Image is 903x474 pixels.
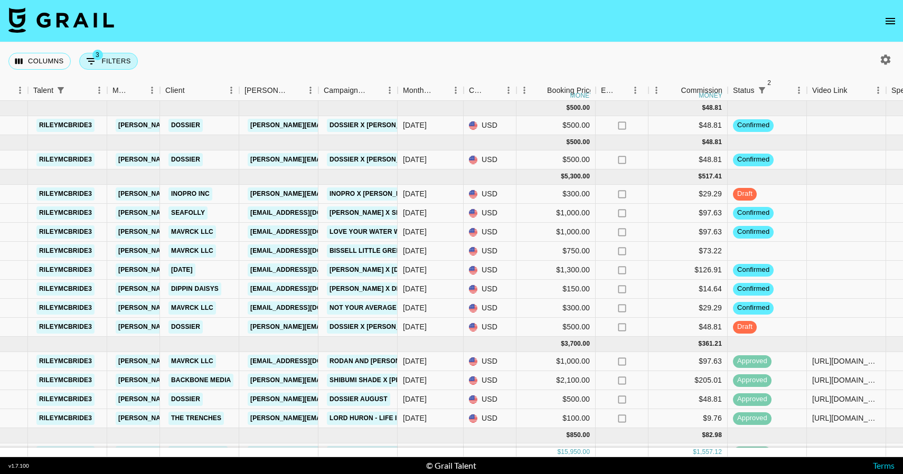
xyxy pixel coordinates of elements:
[880,11,901,32] button: open drawer
[288,83,303,98] button: Sort
[327,320,441,334] a: Dossier x [PERSON_NAME] July
[516,82,532,98] button: Menu
[327,206,428,220] a: [PERSON_NAME] x Seafolly
[28,80,107,101] div: Talent
[733,80,755,101] div: Status
[91,82,107,98] button: Menu
[464,150,516,169] div: USD
[666,83,681,98] button: Sort
[648,390,728,409] div: $48.81
[733,322,757,332] span: draft
[248,244,366,258] a: [EMAIL_ADDRESS][DOMAIN_NAME]
[33,80,53,101] div: Talent
[464,80,516,101] div: Currency
[168,244,216,258] a: Mavrck LLC
[702,172,722,181] div: 517.41
[648,150,728,169] div: $48.81
[812,80,848,101] div: Video Link
[627,82,643,98] button: Menu
[116,320,342,334] a: [PERSON_NAME][EMAIL_ADDRESS][PERSON_NAME][DOMAIN_NAME]
[706,431,722,440] div: 82.98
[812,375,880,385] div: https://www.instagram.com/reel/DN3xLOuZEeh/?igsh=MW04NjZldGkyZGJycg==
[516,371,596,390] div: $2,100.00
[516,261,596,280] div: $1,300.00
[116,244,342,258] a: [PERSON_NAME][EMAIL_ADDRESS][PERSON_NAME][DOMAIN_NAME]
[327,301,497,315] a: Not Your Average [PERSON_NAME] Light Drop
[728,80,807,101] div: Status
[464,390,516,409] div: USD
[168,412,224,425] a: The Trenches
[248,355,366,368] a: [EMAIL_ADDRESS][DOMAIN_NAME]
[168,225,216,239] a: Mavrck LLC
[733,303,774,313] span: confirmed
[570,103,590,112] div: 500.00
[116,282,342,296] a: [PERSON_NAME][EMAIL_ADDRESS][PERSON_NAME][DOMAIN_NAME]
[567,103,570,112] div: $
[107,80,160,101] div: Manager
[144,82,160,98] button: Menu
[648,242,728,261] div: $73.22
[516,150,596,169] div: $500.00
[699,92,722,99] div: money
[699,339,702,348] div: $
[8,53,71,70] button: Select columns
[807,80,886,101] div: Video Link
[116,412,342,425] a: [PERSON_NAME][EMAIL_ADDRESS][PERSON_NAME][DOMAIN_NAME]
[168,206,208,220] a: Seafolly
[168,263,195,277] a: [DATE]
[557,448,561,457] div: $
[168,301,216,315] a: Mavrck LLC
[327,412,437,425] a: Lord Huron - Life is Strange
[848,83,862,98] button: Sort
[601,80,616,101] div: Expenses: Remove Commission?
[596,80,648,101] div: Expenses: Remove Commission?
[648,82,664,98] button: Menu
[733,375,772,385] span: approved
[516,352,596,371] div: $1,000.00
[616,83,631,98] button: Sort
[36,225,95,239] a: rileymcbride3
[8,462,29,469] div: v 1.7.100
[403,413,427,423] div: Aug '25
[327,355,490,368] a: Rodan and [PERSON_NAME] x [PERSON_NAME]
[116,153,342,166] a: [PERSON_NAME][EMAIL_ADDRESS][PERSON_NAME][DOMAIN_NAME]
[791,82,807,98] button: Menu
[433,83,448,98] button: Sort
[702,431,706,440] div: $
[248,282,366,296] a: [EMAIL_ADDRESS][DOMAIN_NAME]
[36,301,95,315] a: rileymcbride3
[403,356,427,366] div: Aug '25
[116,119,342,132] a: [PERSON_NAME][EMAIL_ADDRESS][PERSON_NAME][DOMAIN_NAME]
[248,206,366,220] a: [EMAIL_ADDRESS][DOMAIN_NAME]
[327,187,420,201] a: Inopro x [PERSON_NAME]
[36,187,95,201] a: rileymcbride3
[516,318,596,337] div: $500.00
[403,80,433,101] div: Month Due
[36,412,95,425] a: rileymcbride3
[681,80,722,101] div: Commission
[327,263,416,277] a: [PERSON_NAME] x [DATE]
[516,116,596,135] div: $500.00
[327,393,390,406] a: Dossier August
[403,207,427,218] div: Sep '25
[12,82,28,98] button: Menu
[464,242,516,261] div: USD
[327,282,442,296] a: [PERSON_NAME] x Dippin Daisys
[464,352,516,371] div: USD
[561,448,590,457] div: 15,950.00
[464,223,516,242] div: USD
[168,153,203,166] a: Dossier
[648,443,728,462] div: $29.29
[116,374,342,387] a: [PERSON_NAME][EMAIL_ADDRESS][PERSON_NAME][DOMAIN_NAME]
[567,138,570,147] div: $
[532,83,547,98] button: Sort
[248,187,420,201] a: [PERSON_NAME][EMAIL_ADDRESS][DOMAIN_NAME]
[112,80,129,101] div: Manager
[516,204,596,223] div: $1,000.00
[733,284,774,294] span: confirmed
[516,443,596,462] div: $300.00
[570,431,590,440] div: 850.00
[648,409,728,428] div: $9.76
[812,413,880,423] div: https://www.tiktok.com/@rileymcbride3/video/7538236986855787831
[36,393,95,406] a: rileymcbride3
